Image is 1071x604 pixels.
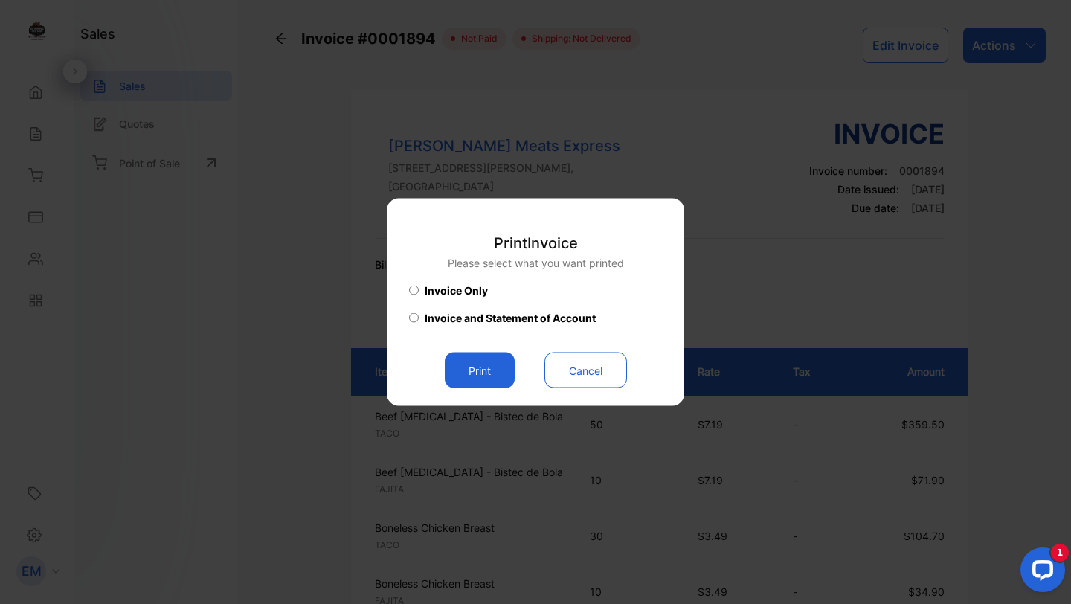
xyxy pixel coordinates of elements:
[425,283,488,298] span: Invoice Only
[448,255,624,271] p: Please select what you want printed
[544,353,627,388] button: Cancel
[445,353,515,388] button: Print
[425,310,596,326] span: Invoice and Statement of Account
[448,232,624,254] p: Print Invoice
[1009,542,1071,604] iframe: LiveChat chat widget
